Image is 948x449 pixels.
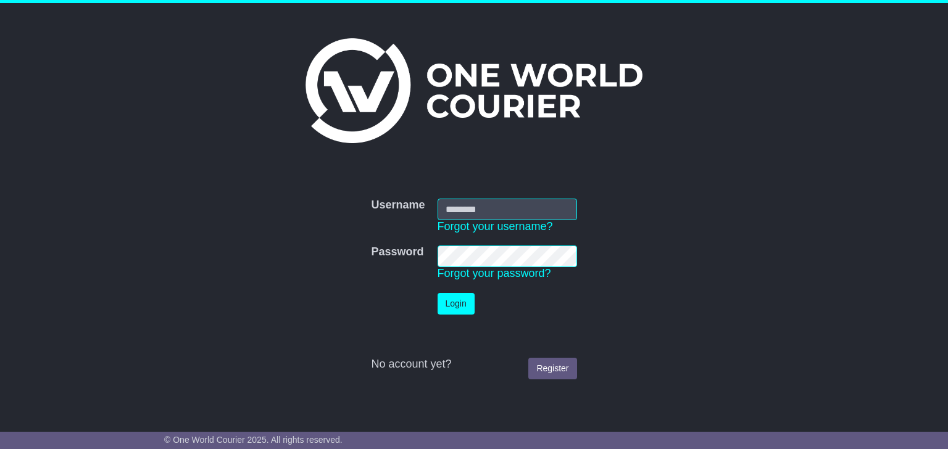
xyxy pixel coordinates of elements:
[371,199,425,212] label: Username
[371,245,423,259] label: Password
[438,220,553,233] a: Forgot your username?
[438,293,475,315] button: Login
[164,435,343,445] span: © One World Courier 2025. All rights reserved.
[371,358,576,371] div: No account yet?
[528,358,576,379] a: Register
[438,267,551,279] a: Forgot your password?
[306,38,642,143] img: One World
